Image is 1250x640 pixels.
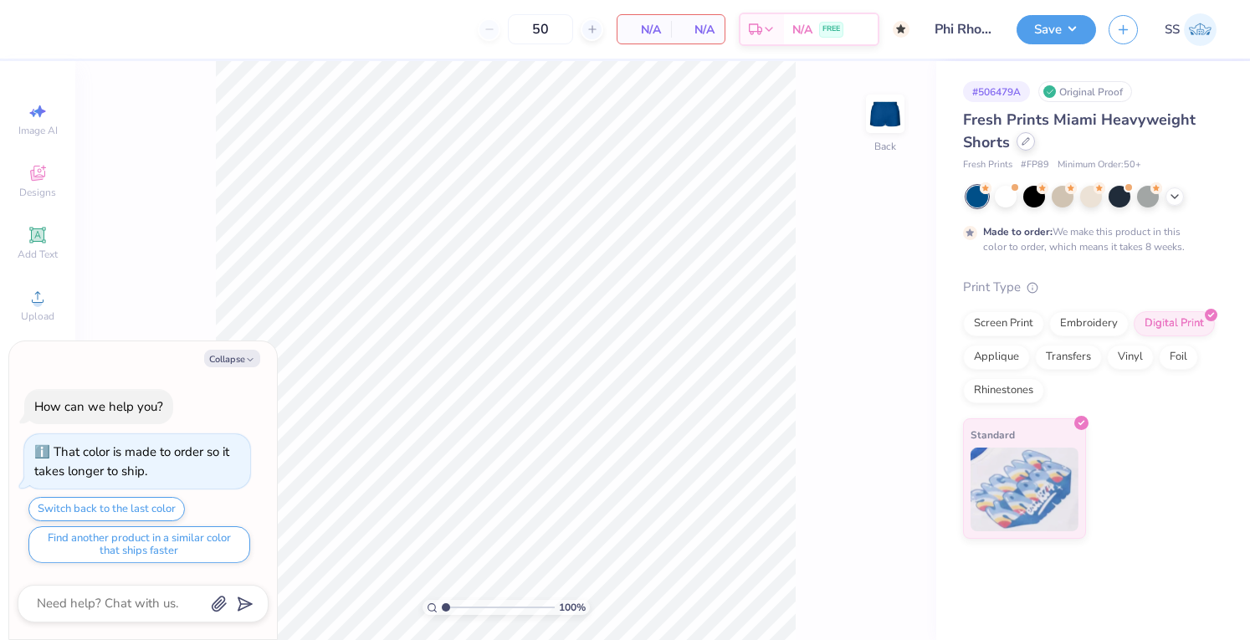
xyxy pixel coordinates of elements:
[19,186,56,199] span: Designs
[34,398,163,415] div: How can we help you?
[963,158,1012,172] span: Fresh Prints
[971,426,1015,443] span: Standard
[1107,345,1154,370] div: Vinyl
[1165,13,1217,46] a: SS
[28,497,185,521] button: Switch back to the last color
[204,350,260,367] button: Collapse
[971,448,1078,531] img: Standard
[822,23,840,35] span: FREE
[922,13,1004,46] input: Untitled Design
[963,278,1217,297] div: Print Type
[963,110,1196,152] span: Fresh Prints Miami Heavyweight Shorts
[18,248,58,261] span: Add Text
[963,378,1044,403] div: Rhinestones
[868,97,902,131] img: Back
[983,224,1189,254] div: We make this product in this color to order, which means it takes 8 weeks.
[1049,311,1129,336] div: Embroidery
[1035,345,1102,370] div: Transfers
[1165,20,1180,39] span: SS
[874,139,896,154] div: Back
[1058,158,1141,172] span: Minimum Order: 50 +
[1184,13,1217,46] img: Siddhant Singh
[963,345,1030,370] div: Applique
[628,21,661,38] span: N/A
[508,14,573,44] input: – –
[1159,345,1198,370] div: Foil
[18,124,58,137] span: Image AI
[963,311,1044,336] div: Screen Print
[681,21,715,38] span: N/A
[559,600,586,615] span: 100 %
[1134,311,1215,336] div: Digital Print
[963,81,1030,102] div: # 506479A
[28,526,250,563] button: Find another product in a similar color that ships faster
[1017,15,1096,44] button: Save
[792,21,812,38] span: N/A
[983,225,1053,238] strong: Made to order:
[34,443,229,479] div: That color is made to order so it takes longer to ship.
[1021,158,1049,172] span: # FP89
[21,310,54,323] span: Upload
[1038,81,1132,102] div: Original Proof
